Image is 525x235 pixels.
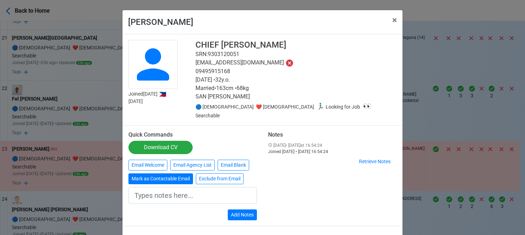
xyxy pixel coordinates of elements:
span: 🇵🇭 [159,91,166,97]
p: [DATE] • 32 y.o. [195,76,397,84]
p: 09495915168 [195,67,397,76]
button: Email Blank [218,160,249,171]
span: Searchable [195,104,373,118]
span: × [392,15,397,25]
span: 🏃🏻‍♂️ [317,103,324,110]
p: Married • 163 cm • 68 kg [195,84,397,92]
span: gender [195,104,373,118]
h6: Notes [268,131,397,138]
span: 👀 [363,102,372,110]
div: Download CV [144,143,178,152]
p: Joined [DATE] [128,90,195,98]
span: [PERSON_NAME] [128,17,193,27]
a: Download CV [128,141,193,154]
input: Types notes here... [128,187,257,204]
p: [EMAIL_ADDRESS][DOMAIN_NAME] [195,58,397,67]
h6: Quick Commands [128,131,257,138]
p: [DATE] [128,98,195,105]
button: Exclude from Email [196,173,244,184]
p: SRN: 9303120051 [195,50,397,58]
div: [DATE] • [DATE] at 16:54:24 [268,142,397,148]
h4: CHIEF [PERSON_NAME] [195,40,397,50]
button: Retrieve Notes [356,156,394,167]
button: Email Agency List [170,160,215,171]
button: Add Notes [228,209,257,220]
p: SAN [PERSON_NAME] [195,92,397,101]
button: Email Welcome [128,160,167,171]
div: Joined [DATE] • [DATE] 16:54:24 [268,148,397,155]
span: Looking for Job [315,104,360,110]
button: Mark as Contactable Email [128,173,193,184]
